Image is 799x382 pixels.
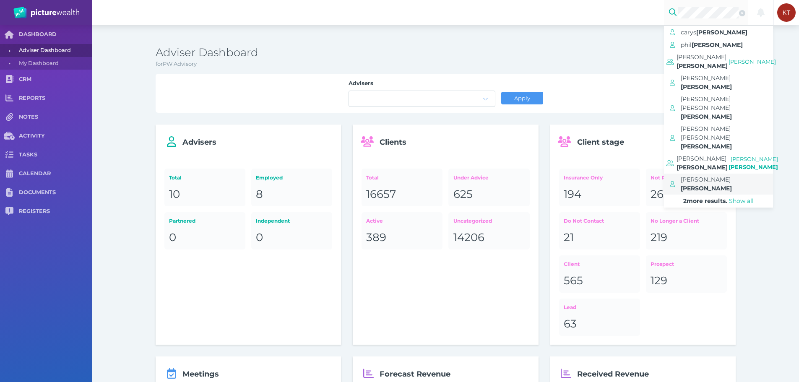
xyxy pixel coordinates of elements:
[182,369,219,379] span: Meetings
[681,125,731,141] span: [PERSON_NAME] [PERSON_NAME]
[564,231,635,245] div: 21
[362,169,442,206] a: Total16657
[251,169,332,206] a: Employed8
[366,187,438,202] div: 16657
[256,231,328,245] div: 0
[577,369,649,379] span: Received Revenue
[453,174,489,181] span: Under Advice
[156,46,736,60] h3: Adviser Dashboard
[777,3,796,22] div: Kiran Tristanto
[19,170,92,177] span: CALENDAR
[664,39,773,51] a: phil[PERSON_NAME]
[651,174,706,181] span: Not Proceeding With
[564,218,604,224] span: Do Not Contact
[19,208,92,215] span: REGISTERS
[783,9,791,16] span: KT
[692,41,743,49] span: [PERSON_NAME]
[564,261,580,267] span: Client
[677,164,728,171] span: [PERSON_NAME]
[19,44,89,57] span: Adviser Dashboard
[564,187,635,202] div: 194
[651,218,699,224] span: No Longer a Client
[169,231,241,245] div: 0
[19,31,92,38] span: DASHBOARD
[677,155,726,162] span: [PERSON_NAME]
[169,187,241,202] div: 10
[664,72,773,93] a: [PERSON_NAME][PERSON_NAME]
[564,304,576,310] span: Lead
[683,197,727,205] span: 2 more results.
[380,138,406,147] span: Clients
[729,197,754,205] span: Show all
[681,185,732,192] span: [PERSON_NAME]
[448,169,529,206] a: Under Advice625
[681,143,732,150] span: [PERSON_NAME]
[19,151,92,159] span: TASKS
[681,95,731,112] span: [PERSON_NAME] [PERSON_NAME]
[169,218,195,224] span: Partnered
[651,274,722,288] div: 129
[681,74,731,82] span: [PERSON_NAME]
[664,26,773,39] a: carys[PERSON_NAME]
[677,62,728,70] span: [PERSON_NAME]
[739,9,745,16] button: Clear
[564,317,635,331] div: 63
[19,57,89,70] span: My Dashboard
[664,93,773,123] a: [PERSON_NAME] [PERSON_NAME][PERSON_NAME]
[651,261,674,267] span: Prospect
[19,133,92,140] span: ACTIVITY
[681,29,696,36] span: carys
[681,83,732,91] span: [PERSON_NAME]
[164,169,245,206] a: Total10
[169,174,182,181] span: Total
[651,187,722,202] div: 26
[664,123,773,153] a: [PERSON_NAME] [PERSON_NAME][PERSON_NAME]
[453,218,492,224] span: Uncategorized
[664,174,773,195] a: [PERSON_NAME][PERSON_NAME]
[19,76,92,83] span: CRM
[681,176,731,183] span: [PERSON_NAME]
[256,218,290,224] span: Independent
[681,41,692,49] span: phil
[677,53,726,61] span: [PERSON_NAME]
[256,174,283,181] span: Employed
[564,174,603,181] span: Insurance Only
[156,60,736,68] p: for PW Advisory
[13,7,79,18] img: PW
[182,138,216,147] span: Advisers
[729,58,776,65] span: [PERSON_NAME]
[681,113,732,120] span: [PERSON_NAME]
[731,156,778,162] span: [PERSON_NAME]
[366,174,379,181] span: Total
[453,187,525,202] div: 625
[564,274,635,288] div: 565
[19,189,92,196] span: DOCUMENTS
[362,212,442,249] a: Active389
[256,187,328,202] div: 8
[366,231,438,245] div: 389
[577,138,624,147] span: Client stage
[453,231,525,245] div: 14206
[380,369,450,379] span: Forecast Revenue
[510,95,534,101] span: Apply
[664,51,773,72] a: [PERSON_NAME][PERSON_NAME][PERSON_NAME]
[366,218,383,224] span: Active
[729,164,778,170] span: [PERSON_NAME]
[349,80,495,91] label: Advisers
[651,231,722,245] div: 219
[19,95,92,102] span: REPORTS
[501,92,543,104] button: Apply
[664,153,773,174] a: [PERSON_NAME][PERSON_NAME][PERSON_NAME][PERSON_NAME]
[164,212,245,249] a: Partnered0
[19,114,92,121] span: NOTES
[683,197,754,205] a: 2more results. Show all
[251,212,332,249] a: Independent0
[696,29,747,36] span: [PERSON_NAME]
